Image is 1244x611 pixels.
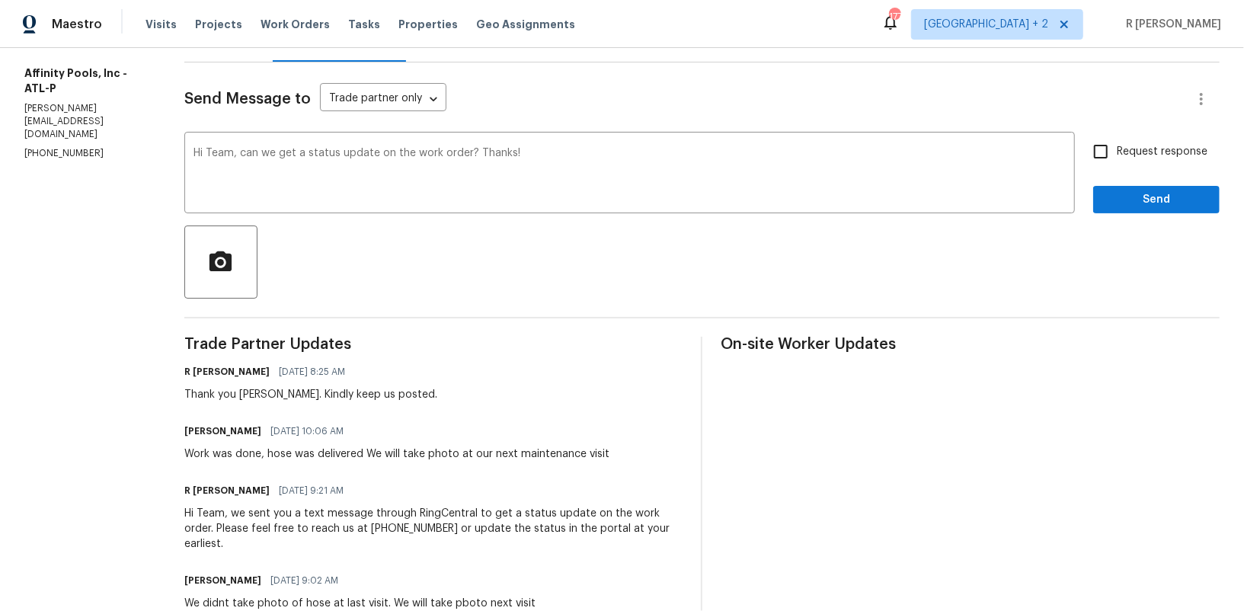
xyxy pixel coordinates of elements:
[184,596,536,611] div: We didnt take photo of hose at last visit. We will take pboto next visit
[184,337,683,352] span: Trade Partner Updates
[52,17,102,32] span: Maestro
[184,506,683,552] div: Hi Team, we sent you a text message through RingCentral to get a status update on the work order....
[195,17,242,32] span: Projects
[721,337,1220,352] span: On-site Worker Updates
[24,147,148,160] p: [PHONE_NUMBER]
[184,364,270,379] h6: R [PERSON_NAME]
[348,19,380,30] span: Tasks
[184,387,437,402] div: Thank you [PERSON_NAME]. Kindly keep us posted.
[184,91,311,107] span: Send Message to
[184,573,261,588] h6: [PERSON_NAME]
[398,17,458,32] span: Properties
[184,424,261,439] h6: [PERSON_NAME]
[1117,144,1207,160] span: Request response
[889,9,900,24] div: 177
[146,17,177,32] span: Visits
[1105,190,1207,210] span: Send
[320,87,446,112] div: Trade partner only
[184,446,609,462] div: Work was done, hose was delivered We will take photo at our next maintenance visit
[279,364,345,379] span: [DATE] 8:25 AM
[24,102,148,141] p: [PERSON_NAME][EMAIL_ADDRESS][DOMAIN_NAME]
[193,148,1066,201] textarea: Hi Team, can we get a status update on the work order? Thanks!
[261,17,330,32] span: Work Orders
[1093,186,1220,214] button: Send
[924,17,1048,32] span: [GEOGRAPHIC_DATA] + 2
[476,17,575,32] span: Geo Assignments
[279,483,344,498] span: [DATE] 9:21 AM
[270,424,344,439] span: [DATE] 10:06 AM
[1120,17,1221,32] span: R [PERSON_NAME]
[270,573,338,588] span: [DATE] 9:02 AM
[24,66,148,96] h5: Affinity Pools, Inc - ATL-P
[184,483,270,498] h6: R [PERSON_NAME]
